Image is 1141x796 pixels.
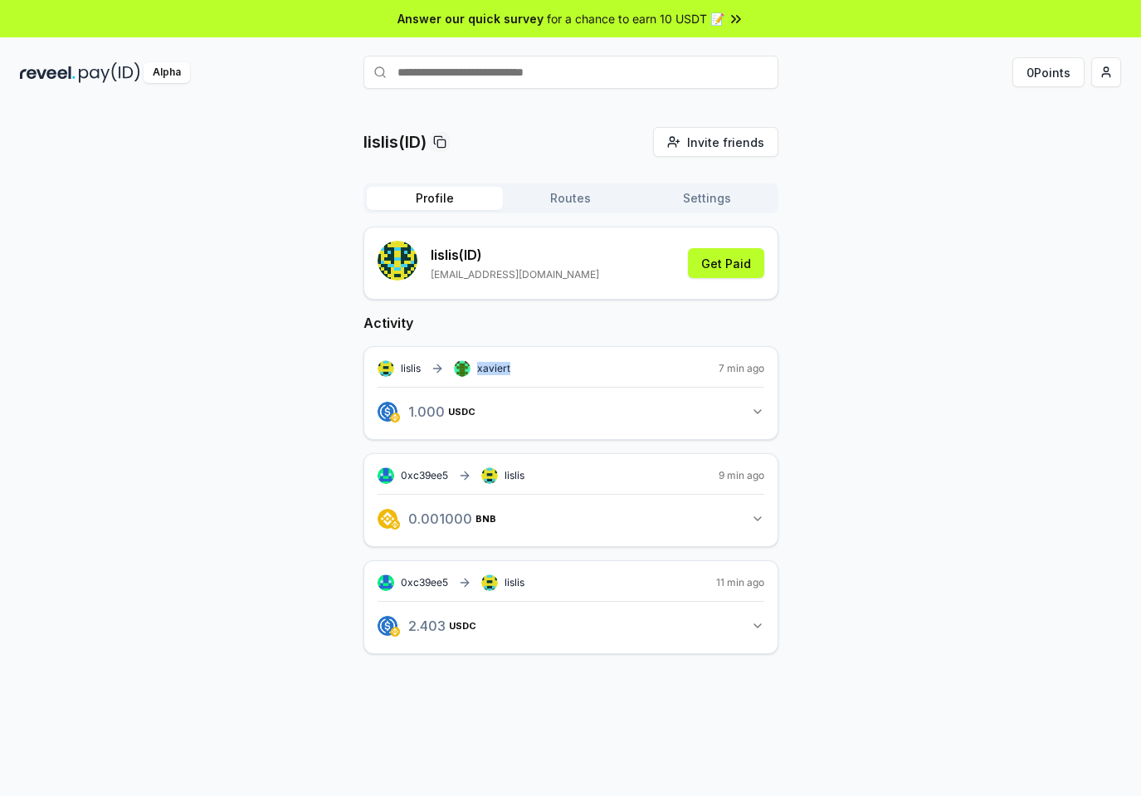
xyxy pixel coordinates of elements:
img: logo.png [390,627,400,637]
button: 0Points [1012,57,1085,87]
span: Invite friends [687,134,764,151]
button: 1.000USDC [378,398,764,426]
div: Alpha [144,62,190,83]
span: USDC [448,407,475,417]
span: BNB [475,514,496,524]
button: Get Paid [688,248,764,278]
span: Answer our quick survey [397,10,544,27]
img: reveel_dark [20,62,76,83]
p: lislis(ID) [363,130,427,154]
span: lislis [505,576,524,589]
p: lislis (ID) [431,245,599,265]
button: 0.001000BNB [378,505,764,533]
span: 9 min ago [719,469,764,482]
h2: Activity [363,313,778,333]
button: 2.403USDC [378,612,764,640]
span: for a chance to earn 10 USDT 📝 [547,10,724,27]
img: logo.png [390,413,400,422]
img: logo.png [378,616,397,636]
span: 0xc39ee5 [401,469,448,481]
span: xaviert [477,362,510,375]
span: lislis [505,469,524,482]
span: 7 min ago [719,362,764,375]
span: 0xc39ee5 [401,576,448,588]
p: [EMAIL_ADDRESS][DOMAIN_NAME] [431,268,599,281]
img: logo.png [390,520,400,530]
img: logo.png [378,402,397,422]
button: Routes [503,187,639,210]
span: 11 min ago [716,576,764,589]
img: logo.png [378,509,397,529]
img: pay_id [79,62,140,83]
button: Settings [639,187,775,210]
button: Profile [367,187,503,210]
span: lislis [401,362,421,375]
button: Invite friends [653,127,778,157]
